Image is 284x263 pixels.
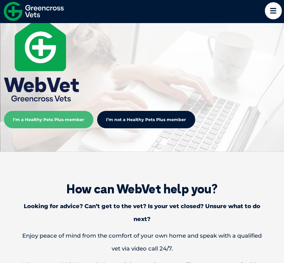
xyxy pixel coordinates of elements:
a: I’m not a Healthy Pets Plus member [97,111,195,128]
span: I’m a Healthy Pets Plus member [4,111,93,128]
p: Looking for advice? Can’t get to the vet? Is your vet closed? Unsure what to do next? [11,200,273,226]
h1: How can WebVet help you? [11,182,273,196]
a: I’m a Healthy Pets Plus member [4,116,93,123]
p: Enjoy peace of mind from the comfort of your own home and speak with a qualified vet via video ca... [11,229,273,255]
